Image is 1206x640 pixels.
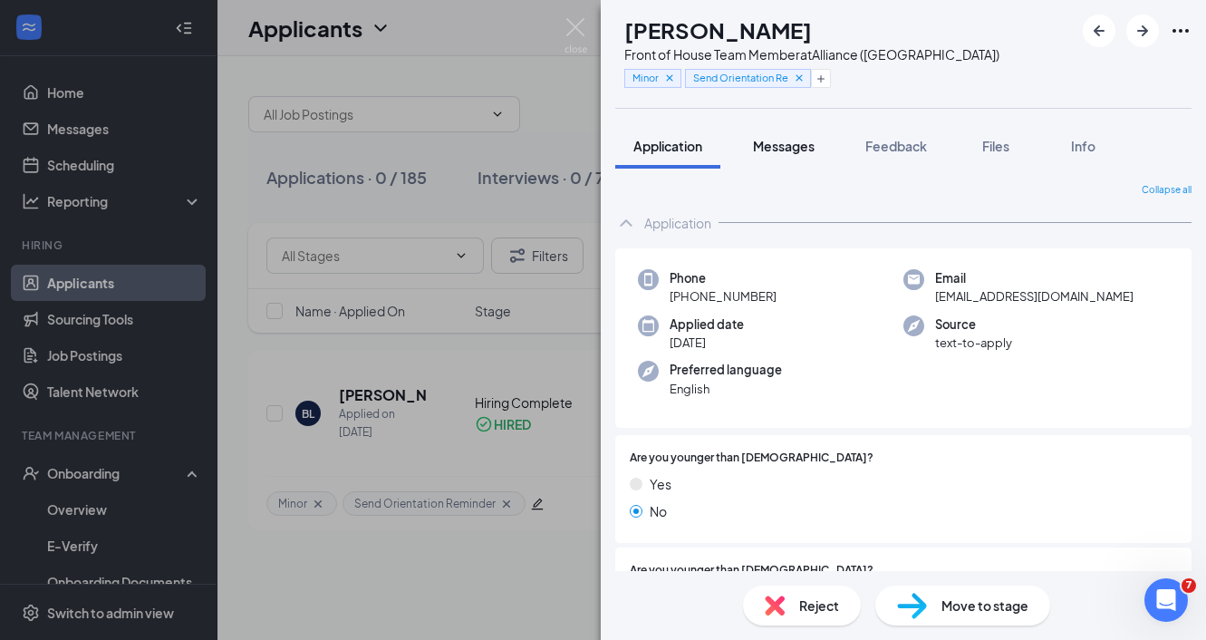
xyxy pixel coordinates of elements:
span: [EMAIL_ADDRESS][DOMAIN_NAME] [935,287,1134,305]
h1: [PERSON_NAME] [624,15,812,45]
span: Email [935,269,1134,287]
button: ArrowRight [1126,15,1159,47]
svg: Plus [815,73,826,84]
span: Are you younger than [DEMOGRAPHIC_DATA]? [630,450,873,467]
span: No [650,501,667,521]
svg: ArrowLeftNew [1088,20,1110,42]
svg: ChevronUp [615,212,637,234]
svg: Cross [793,72,806,84]
span: Move to stage [941,596,1028,616]
span: Reject [799,596,839,616]
span: Applied date [670,315,744,334]
button: ArrowLeftNew [1083,15,1115,47]
span: Feedback [865,138,927,154]
span: Preferred language [670,361,782,379]
span: Collapse all [1142,183,1192,198]
span: Info [1071,138,1095,154]
span: Messages [753,138,815,154]
span: Are you younger than [DEMOGRAPHIC_DATA]? [630,562,873,579]
iframe: Intercom live chat [1144,578,1188,622]
svg: Ellipses [1170,20,1192,42]
span: Yes [650,474,671,494]
span: English [670,380,782,398]
span: 7 [1182,578,1196,593]
span: [PHONE_NUMBER] [670,287,777,305]
span: Send Orientation Reminder [693,70,788,85]
span: [DATE] [670,334,744,352]
span: text-to-apply [935,334,1012,352]
div: Application [644,214,711,232]
span: Source [935,315,1012,334]
span: Files [982,138,1009,154]
span: Minor [632,70,659,85]
svg: Cross [663,72,676,84]
span: Phone [670,269,777,287]
svg: ArrowRight [1132,20,1153,42]
div: Front of House Team Member at Alliance ([GEOGRAPHIC_DATA]) [624,45,999,63]
button: Plus [811,69,831,88]
span: Application [633,138,702,154]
